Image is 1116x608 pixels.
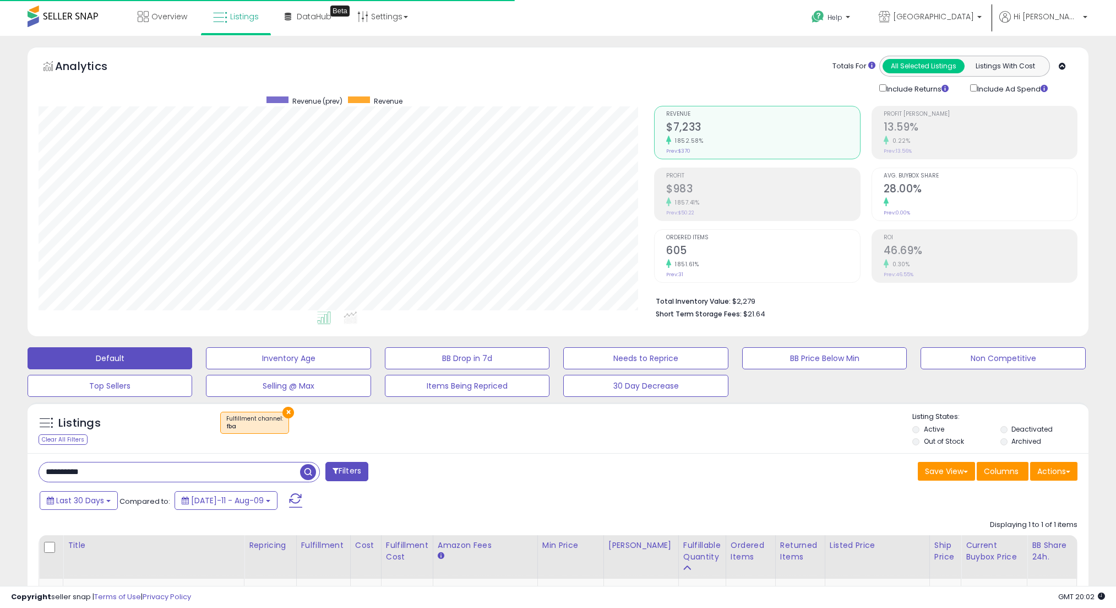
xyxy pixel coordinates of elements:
label: Deactivated [1011,424,1053,434]
small: Amazon Fees. [438,551,444,561]
button: Non Competitive [921,347,1085,369]
div: Totals For [832,61,875,72]
h5: Analytics [55,58,129,77]
label: Archived [1011,437,1041,446]
button: Inventory Age [206,347,371,369]
div: Fulfillment Cost [386,540,428,563]
div: seller snap | | [11,592,191,602]
small: Prev: 0.00% [884,209,910,216]
div: Ship Price [934,540,956,563]
small: 0.30% [889,260,910,268]
div: Current Buybox Price [966,540,1022,563]
p: Listing States: [912,412,1088,422]
strong: Copyright [11,591,51,602]
button: Filters [325,462,368,481]
h2: 46.69% [884,244,1077,259]
span: [GEOGRAPHIC_DATA] [893,11,974,22]
div: Ordered Items [731,540,771,563]
button: Selling @ Max [206,375,371,397]
span: ROI [884,235,1077,241]
small: 0.22% [889,137,911,145]
h2: 13.59% [884,121,1077,136]
span: DataHub [297,11,331,22]
h2: $983 [666,182,859,197]
h2: $7,233 [666,121,859,136]
div: fba [226,423,283,431]
div: Include Ad Spend [962,82,1065,95]
div: Returned Items [780,540,820,563]
a: Hi [PERSON_NAME] [999,11,1087,36]
button: BB Price Below Min [742,347,907,369]
div: Fulfillment [301,540,346,551]
div: Clear All Filters [39,434,88,445]
a: Terms of Use [94,591,141,602]
div: Cost [355,540,377,551]
span: Help [828,13,842,22]
span: Columns [984,466,1019,477]
button: Columns [977,462,1028,481]
div: Title [68,540,239,551]
small: Prev: 46.55% [884,271,913,278]
span: Ordered Items [666,235,859,241]
span: Hi [PERSON_NAME] [1014,11,1080,22]
div: BB Share 24h. [1032,540,1072,563]
span: Revenue [666,111,859,117]
div: Include Returns [871,82,962,95]
button: × [282,407,294,418]
div: Amazon Fees [438,540,533,551]
button: Save View [918,462,975,481]
span: Fulfillment channel : [226,415,283,431]
a: Help [803,2,861,36]
h2: 605 [666,244,859,259]
button: Default [28,347,192,369]
div: Displaying 1 to 1 of 1 items [990,520,1077,530]
span: Last 30 Days [56,495,104,506]
div: Repricing [249,540,292,551]
div: Listed Price [830,540,925,551]
button: Top Sellers [28,375,192,397]
span: Profit [666,173,859,179]
span: Profit [PERSON_NAME] [884,111,1077,117]
div: [PERSON_NAME] [608,540,674,551]
span: Overview [151,11,187,22]
span: [DATE]-11 - Aug-09 [191,495,264,506]
span: Revenue [374,96,402,106]
h5: Listings [58,416,101,431]
small: Prev: $50.22 [666,209,694,216]
li: $2,279 [656,294,1069,307]
b: Short Term Storage Fees: [656,309,742,319]
span: $21.64 [743,309,765,319]
small: Prev: $370 [666,148,690,154]
label: Out of Stock [924,437,964,446]
b: Total Inventory Value: [656,297,731,306]
small: 1852.58% [671,137,703,145]
h2: 28.00% [884,182,1077,197]
span: Avg. Buybox Share [884,173,1077,179]
span: Revenue (prev) [292,96,342,106]
span: Listings [230,11,259,22]
span: Compared to: [119,496,170,507]
a: Privacy Policy [143,591,191,602]
i: Get Help [811,10,825,24]
button: Actions [1030,462,1077,481]
button: Last 30 Days [40,491,118,510]
div: Tooltip anchor [330,6,350,17]
button: [DATE]-11 - Aug-09 [175,491,277,510]
button: Needs to Reprice [563,347,728,369]
div: Fulfillable Quantity [683,540,721,563]
span: 2025-09-9 20:02 GMT [1058,591,1105,602]
button: BB Drop in 7d [385,347,549,369]
button: All Selected Listings [883,59,965,73]
button: 30 Day Decrease [563,375,728,397]
button: Items Being Repriced [385,375,549,397]
small: Prev: 31 [666,271,683,278]
small: Prev: 13.56% [884,148,912,154]
label: Active [924,424,944,434]
button: Listings With Cost [964,59,1046,73]
div: Min Price [542,540,599,551]
small: 1857.41% [671,198,699,207]
small: 1851.61% [671,260,699,268]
